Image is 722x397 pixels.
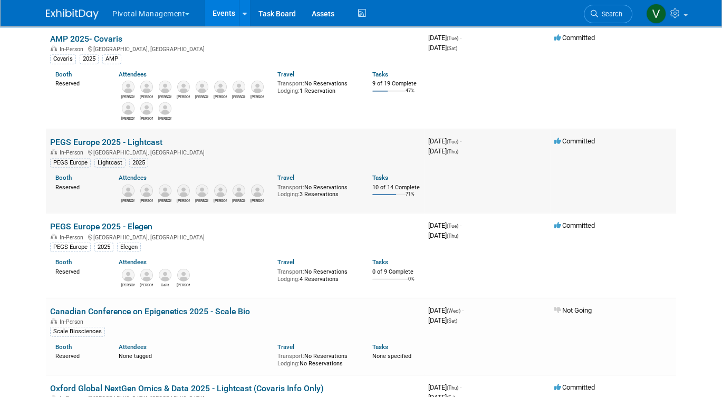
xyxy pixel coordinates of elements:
div: David Dow [214,93,227,100]
img: Randy Dyer [122,269,134,282]
span: (Thu) [447,233,458,239]
a: Tasks [372,343,388,351]
img: Scott Brouilette [214,185,227,197]
span: [DATE] [428,221,461,229]
div: Reserved [55,266,103,276]
span: [DATE] [428,44,457,52]
div: Galit Meshulam-Simon [158,282,171,288]
div: No Reservations 1 Reservation [277,78,357,94]
div: 10 of 14 Complete [372,184,420,191]
a: Booth [55,258,72,266]
a: Travel [277,174,294,181]
div: Paul Steinberg [121,197,134,204]
span: Lodging: [277,360,300,367]
a: Booth [55,71,72,78]
div: 9 of 19 Complete [372,80,420,88]
span: (Thu) [447,149,458,154]
a: Booth [55,343,72,351]
span: [DATE] [428,306,464,314]
span: [DATE] [428,147,458,155]
span: (Sat) [447,318,457,324]
span: Transport: [277,80,304,87]
div: [GEOGRAPHIC_DATA], [GEOGRAPHIC_DATA] [50,44,420,53]
div: 2025 [94,243,113,252]
img: Denny Huang [159,102,171,115]
div: Reserved [55,182,103,191]
div: Reserved [55,78,103,88]
img: Paul Steinberg [122,185,134,197]
div: Elegen [117,243,141,252]
a: Attendees [119,71,147,78]
div: Marisa Pisani [251,93,264,100]
div: Robert Riegelhaupt [177,93,190,100]
span: - [462,306,464,314]
span: - [460,383,461,391]
img: Marco Woldt [196,185,208,197]
a: PEGS Europe 2025 - Lightcast [50,137,162,147]
span: [DATE] [428,231,458,239]
div: PEGS Europe [50,158,91,168]
span: Lodging: [277,191,300,198]
div: Connor Wies [140,282,153,288]
span: Lodging: [277,88,300,94]
div: No Reservations No Reservations [277,351,357,367]
span: (Tue) [447,139,458,144]
span: - [460,34,461,42]
div: [GEOGRAPHIC_DATA], [GEOGRAPHIC_DATA] [50,148,420,156]
div: 2025 [80,54,99,64]
img: Galit Meshulam-Simon [159,269,171,282]
img: Eugenio Daviso, Ph.D. [122,81,134,93]
span: (Tue) [447,35,458,41]
div: Paul Loeffen [232,197,245,204]
span: (Wed) [447,308,460,314]
div: Greg Endress [232,93,245,100]
span: Lodging: [277,276,300,283]
a: Travel [277,343,294,351]
a: Tasks [372,258,388,266]
span: (Thu) [447,385,458,391]
div: Jared Hoffman [195,93,208,100]
div: Marco Woldt [195,197,208,204]
a: PEGS Europe 2025 - Elegen [50,221,152,231]
div: 0 of 9 Complete [372,268,420,276]
div: Eugenio Daviso, Ph.D. [121,93,134,100]
span: In-Person [60,149,86,156]
a: Attendees [119,258,147,266]
span: - [460,221,461,229]
img: Jared Hoffman [196,81,208,93]
img: Gabriel Lipof [159,81,171,93]
img: In-Person Event [51,234,57,239]
img: In-Person Event [51,149,57,154]
a: Travel [277,258,294,266]
img: Carrie Maynard [140,185,153,197]
span: [DATE] [428,383,461,391]
span: Committed [554,383,595,391]
div: No Reservations 3 Reservations [277,182,357,198]
div: Carrie Maynard [140,197,153,204]
div: Paul Wylie [158,197,171,204]
img: Paul Wylie [159,185,171,197]
span: Committed [554,137,595,145]
img: Greg Endress [233,81,245,93]
img: Simon Margerison [177,185,190,197]
span: [DATE] [428,137,461,145]
div: 2025 [129,158,148,168]
span: (Sat) [447,45,457,51]
span: Search [598,10,622,18]
img: Kris Amirault [140,81,153,93]
td: 71% [406,191,415,206]
img: Robert Riegelhaupt [177,81,190,93]
a: Travel [277,71,294,78]
div: Jonathan Didier [251,197,264,204]
div: Sujash Chatterjee [140,115,153,121]
span: In-Person [60,318,86,325]
img: Valerie Weld [646,4,666,24]
img: ExhibitDay [46,9,99,20]
img: David Dow [214,81,227,93]
a: Canadian Conference on Epigenetics 2025 - Scale Bio [50,306,250,316]
a: Search [584,5,632,23]
span: Transport: [277,184,304,191]
div: Elisabeth Pundt [121,115,134,121]
div: None tagged [119,351,269,360]
span: [DATE] [428,34,461,42]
